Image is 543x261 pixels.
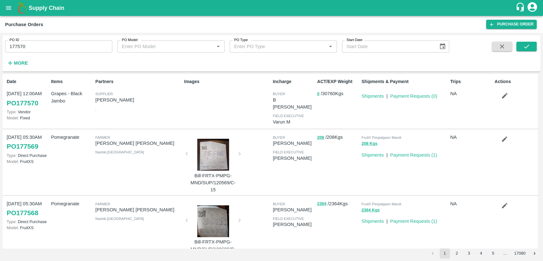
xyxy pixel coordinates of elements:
p: Images [184,78,270,85]
p: Fixed [7,115,48,121]
span: , [95,107,96,111]
span: buyer [273,202,285,206]
button: 2364 [317,200,326,208]
button: Open [214,42,222,51]
span: field executive [273,150,304,154]
button: open drawer [1,1,16,15]
input: Enter PO Type [232,42,316,51]
div: | [384,90,387,100]
span: field executive [273,217,304,221]
a: Shipments [361,219,384,224]
span: field executive [273,114,304,118]
p: [DATE] 05:30AM [7,200,48,207]
p: / 30760 Kgs [317,90,359,97]
p: Date [7,78,48,85]
button: 208 [317,134,324,141]
button: Go to page 2 [452,248,462,258]
p: Actions [495,78,536,85]
p: / 208 Kgs [317,134,359,141]
a: Payment Requests (0) [390,94,437,99]
p: [PERSON_NAME] [273,140,314,147]
p: Pomegranate [51,134,93,141]
div: | [384,149,387,159]
label: PO Type [234,38,248,43]
span: Model: [7,116,19,120]
p: [PERSON_NAME] [95,96,182,103]
button: Go to page 4 [476,248,486,258]
p: Incharge [273,78,314,85]
span: Nashik , [GEOGRAPHIC_DATA] [95,217,144,221]
p: FruitXS [7,159,48,165]
p: Pomegranate [51,200,93,207]
strong: More [14,60,28,66]
p: [PERSON_NAME] [273,206,314,213]
button: page 1 [440,248,450,258]
a: PO177570 [7,97,38,109]
img: logo [16,2,29,14]
span: Farmer [95,202,110,206]
p: [PERSON_NAME] [273,155,314,162]
span: Nashik , [GEOGRAPHIC_DATA] [95,150,144,154]
button: Go to page 17080 [512,248,527,258]
p: [DATE] 05:30AM [7,134,48,141]
p: Direct Purchase [7,152,48,159]
p: Bill-FRTX-PMPG-MND/SUP/120569/C-15 [189,172,237,194]
p: Trips [450,78,492,85]
a: Shipments [361,94,384,99]
p: NA [450,90,492,97]
span: Supplier [95,92,113,96]
b: Supply Chain [29,5,64,11]
button: 2364 Kgs [361,207,379,214]
p: Shipments & Payment [361,78,448,85]
button: Go to page 5 [488,248,498,258]
span: Type: [7,219,17,224]
span: Farmer [95,136,110,139]
a: Payment Requests (1) [390,219,437,224]
p: Direct Purchase [7,219,48,225]
p: FruitXS [7,225,48,231]
p: [PERSON_NAME] [PERSON_NAME] [95,140,182,147]
a: Shipments [361,152,384,158]
p: [PERSON_NAME] [273,221,314,228]
p: [DATE] 12:00AM [7,90,48,97]
span: buyer [273,136,285,139]
label: PO ID [10,38,19,43]
span: Model: [7,159,19,164]
span: FruitX Pimpalgaon Mandi [361,136,401,139]
div: Purchase Orders [5,20,43,29]
a: Supply Chain [29,4,515,12]
button: More [5,58,30,68]
p: Varun M [273,118,314,125]
button: Go to next page [529,248,540,258]
p: B [PERSON_NAME] [273,96,314,111]
input: Start Date [342,40,434,53]
label: PO Model [122,38,138,43]
div: customer-support [515,2,526,14]
input: Enter PO ID [5,40,112,53]
span: buyer [273,92,285,96]
button: 208 Kgs [361,140,377,147]
div: account of current user [526,1,538,15]
span: Type: [7,153,17,158]
button: Open [326,42,335,51]
a: Purchase Order [486,20,537,29]
p: NA [450,200,492,207]
a: Payment Requests (1) [390,152,437,158]
p: Vendor [7,109,48,115]
span: Model: [7,225,19,230]
p: NA [450,134,492,141]
button: 0 [317,90,319,98]
p: [PERSON_NAME] [PERSON_NAME] [95,206,182,213]
p: ACT/EXP Weight [317,78,359,85]
div: | [384,215,387,225]
span: FruitX Pimpalgaon Mandi [361,202,401,206]
button: Go to page 3 [464,248,474,258]
button: Choose date [436,40,449,53]
p: Grapes - Black Jambo [51,90,93,104]
a: PO177568 [7,207,38,219]
nav: pagination navigation [427,248,540,258]
input: Enter PO Model [119,42,204,51]
p: Bill-FRTX-PMPG-MND/SUP/120600/C-18 [189,238,237,260]
div: … [500,250,510,257]
label: Start Date [346,38,362,43]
